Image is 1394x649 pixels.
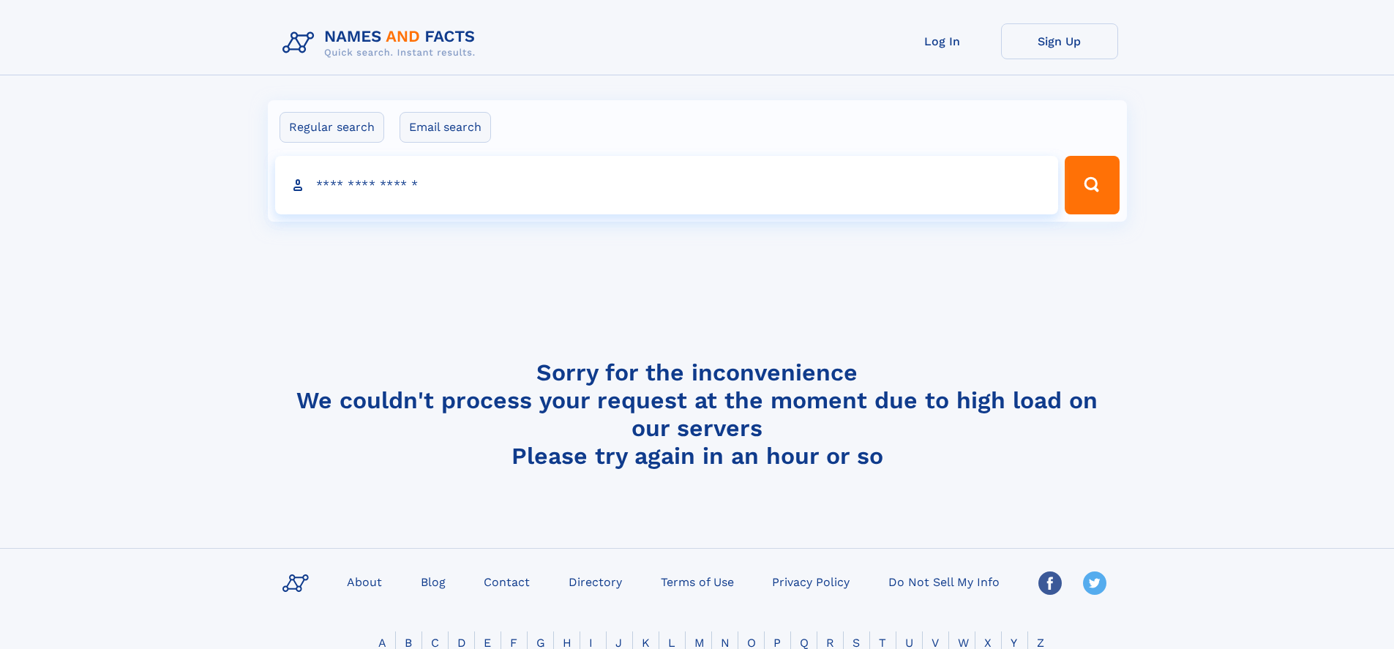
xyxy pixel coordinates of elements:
a: Do Not Sell My Info [883,571,1005,592]
button: Search Button [1065,156,1119,214]
a: Privacy Policy [766,571,855,592]
a: Contact [478,571,536,592]
a: Blog [415,571,451,592]
label: Email search [400,112,491,143]
a: Terms of Use [655,571,740,592]
label: Regular search [280,112,384,143]
h4: Sorry for the inconvenience We couldn't process your request at the moment due to high load on ou... [277,359,1118,470]
input: search input [275,156,1059,214]
a: Directory [563,571,628,592]
img: Facebook [1038,571,1062,595]
a: About [341,571,388,592]
img: Logo Names and Facts [277,23,487,63]
img: Twitter [1083,571,1106,595]
a: Log In [884,23,1001,59]
a: Sign Up [1001,23,1118,59]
